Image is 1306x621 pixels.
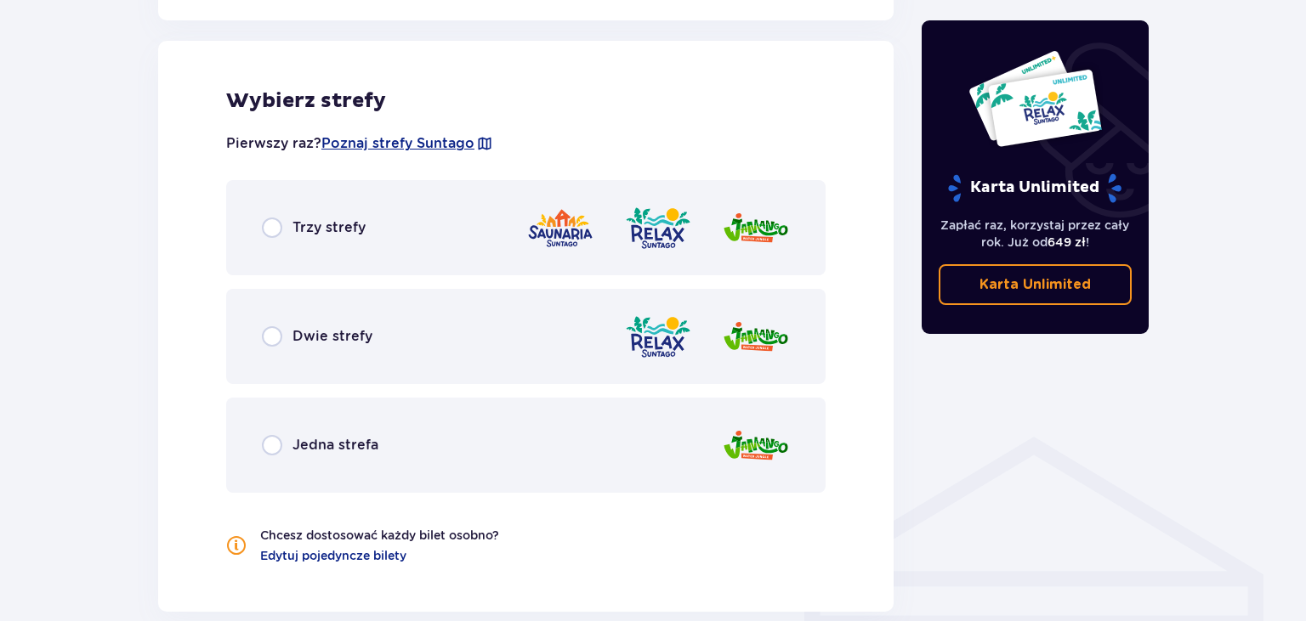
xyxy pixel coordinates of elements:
span: 649 zł [1048,235,1086,249]
p: Pierwszy raz? [226,134,493,153]
img: zone logo [624,313,692,361]
a: Poznaj strefy Suntago [321,134,474,153]
p: Karta Unlimited [979,275,1091,294]
img: zone logo [722,204,790,252]
img: zone logo [526,204,594,252]
p: Zapłać raz, korzystaj przez cały rok. Już od ! [939,217,1133,251]
a: Edytuj pojedyncze bilety [260,547,406,564]
img: zone logo [624,204,692,252]
p: Trzy strefy [292,218,366,237]
p: Chcesz dostosować każdy bilet osobno? [260,527,499,544]
p: Wybierz strefy [226,88,826,114]
a: Karta Unlimited [939,264,1133,305]
p: Dwie strefy [292,327,372,346]
img: zone logo [722,313,790,361]
p: Karta Unlimited [946,173,1123,203]
p: Jedna strefa [292,436,378,454]
img: zone logo [722,421,790,470]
